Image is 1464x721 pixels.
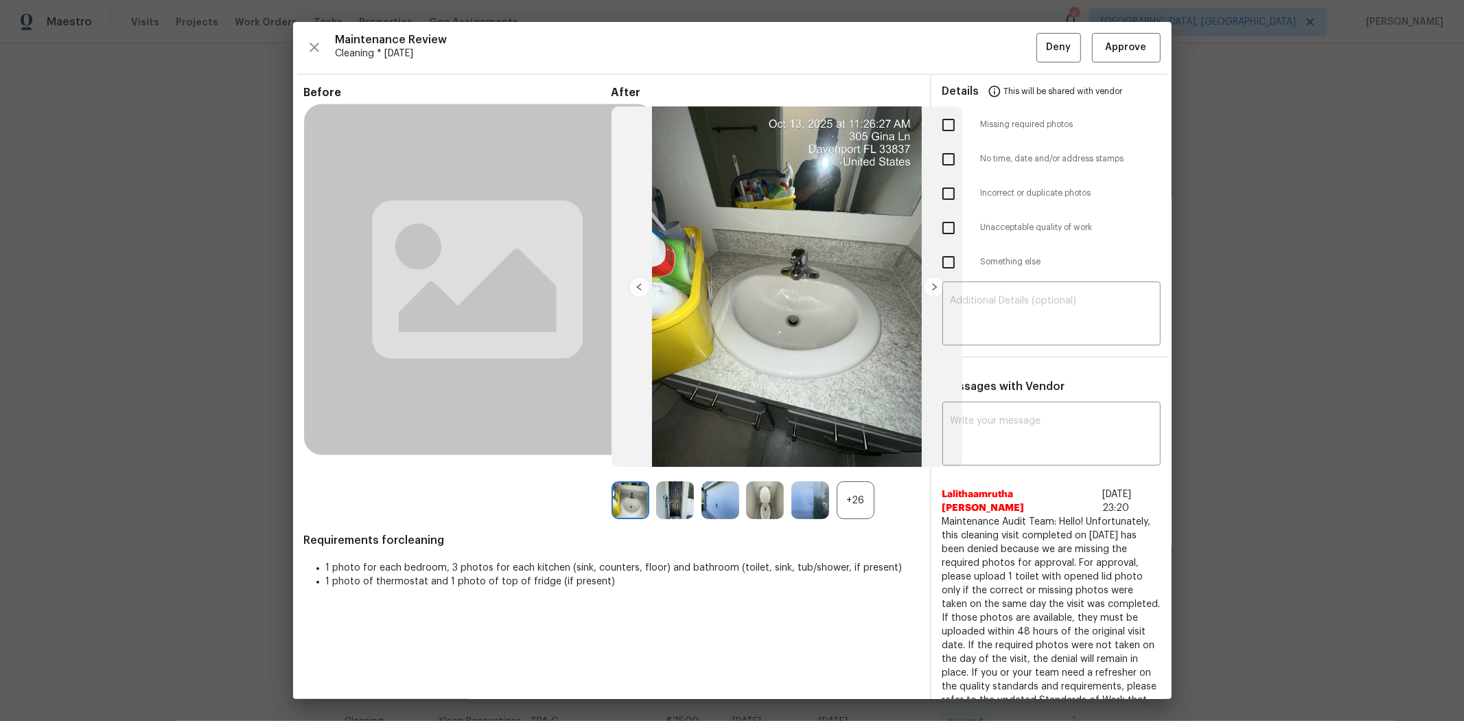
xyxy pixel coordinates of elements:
span: After [612,86,919,100]
span: Maintenance Review [336,33,1036,47]
span: Something else [981,256,1161,268]
img: right-chevron-button-url [923,276,945,298]
span: Missing required photos [981,119,1161,130]
span: Lalithaamrutha [PERSON_NAME] [942,488,1097,515]
div: Unacceptable quality of work [931,211,1172,245]
span: Maintenance Audit Team: Hello! Unfortunately, this cleaning visit completed on [DATE] has been de... [942,515,1161,721]
span: [DATE] 23:20 [1102,490,1131,513]
span: This will be shared with vendor [1004,75,1123,108]
span: Unacceptable quality of work [981,222,1161,233]
span: Requirements for cleaning [304,534,919,547]
span: Deny [1046,39,1071,56]
div: Something else [931,245,1172,279]
li: 1 photo for each bedroom, 3 photos for each kitchen (sink, counters, floor) and bathroom (toilet,... [326,561,919,575]
div: Incorrect or duplicate photos [931,176,1172,211]
span: Before [304,86,612,100]
div: No time, date and/or address stamps [931,142,1172,176]
span: Messages with Vendor [942,381,1065,392]
span: Cleaning * [DATE] [336,47,1036,60]
span: Approve [1106,39,1147,56]
span: Incorrect or duplicate photos [981,187,1161,199]
button: Deny [1036,33,1081,62]
div: +26 [837,481,874,519]
span: No time, date and/or address stamps [981,153,1161,165]
img: left-chevron-button-url [629,276,651,298]
span: Details [942,75,979,108]
button: Approve [1092,33,1161,62]
li: 1 photo of thermostat and 1 photo of top of fridge (if present) [326,575,919,588]
div: Missing required photos [931,108,1172,142]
